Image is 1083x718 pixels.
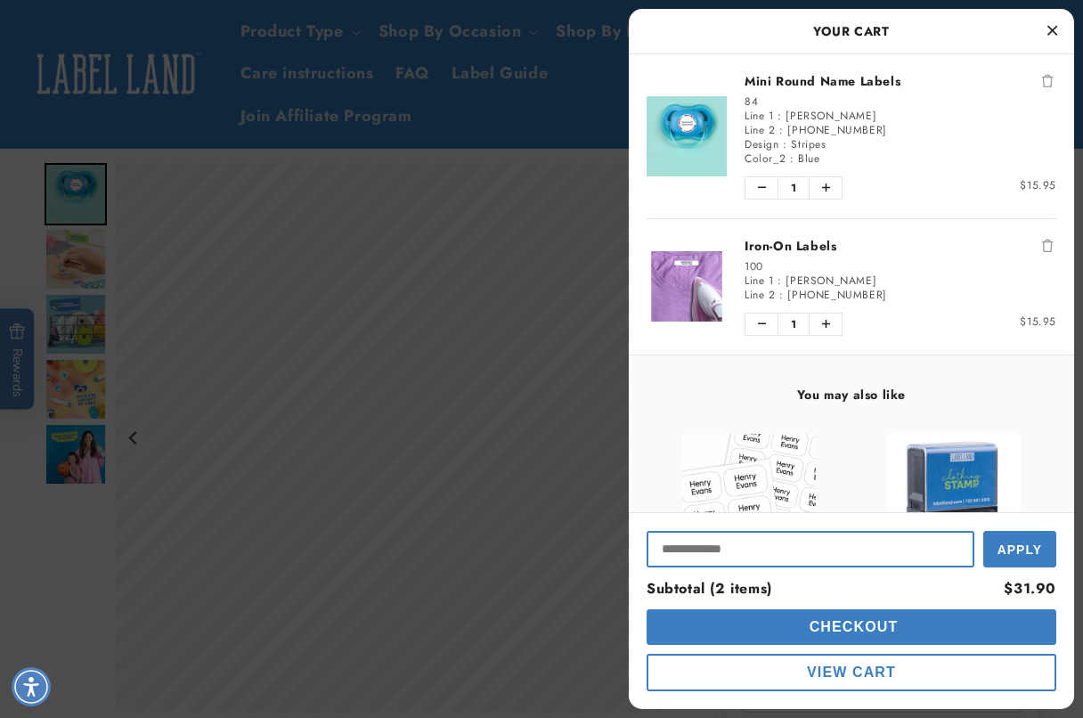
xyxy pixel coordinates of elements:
[778,314,810,335] span: 1
[786,273,876,289] span: [PERSON_NAME]
[1020,177,1056,193] span: $15.95
[647,387,1056,403] h4: You may also like
[745,151,786,167] span: Color_2
[745,314,778,335] button: Decrease quantity of Iron-On Labels
[1038,72,1056,90] button: Remove Mini Round Name Labels
[647,18,1056,45] h2: Your Cart
[807,665,896,680] span: View Cart
[745,94,1056,109] div: 84
[778,177,810,199] span: 1
[682,434,816,567] img: View Stick N' Wear Stikins® Labels
[805,619,899,634] span: Checkout
[997,543,1042,557] span: Apply
[745,72,1056,90] a: Mini Round Name Labels
[745,136,779,152] span: Design
[1020,314,1056,330] span: $15.95
[779,122,784,138] span: :
[745,122,776,138] span: Line 2
[810,314,842,335] button: Increase quantity of Iron-On Labels
[787,287,886,303] span: [PHONE_NUMBER]
[745,287,776,303] span: Line 2
[647,609,1056,645] button: cart
[745,273,774,289] span: Line 1
[745,237,1056,255] a: Iron-On Labels
[745,259,1056,273] div: 100
[745,108,774,124] span: Line 1
[790,151,794,167] span: :
[887,434,1021,567] img: Clothing Stamp - Label Land
[786,108,876,124] span: [PERSON_NAME]
[647,654,1056,691] button: cart
[787,122,886,138] span: [PHONE_NUMBER]
[745,177,778,199] button: Decrease quantity of Mini Round Name Labels
[783,136,787,152] span: :
[778,108,782,124] span: :
[1004,576,1056,602] div: $31.90
[12,667,51,706] div: Accessibility Menu
[983,531,1056,567] button: Apply
[647,218,1056,355] li: product
[798,151,819,167] span: Blue
[778,273,782,289] span: :
[136,20,212,38] h2: Chat with us
[647,54,1056,218] li: product
[791,136,826,152] span: Stripes
[810,177,842,199] button: Increase quantity of Mini Round Name Labels
[9,6,216,53] button: Gorgias live chat
[1038,237,1056,255] button: Remove Iron-On Labels
[779,287,784,303] span: :
[647,96,727,176] img: Mini Round Name Labels - Label Land
[1038,18,1065,45] button: Close Cart
[647,578,772,599] span: Subtotal (2 items)
[647,251,727,322] img: Iron-On Labels - Label Land
[647,531,974,567] input: Input Discount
